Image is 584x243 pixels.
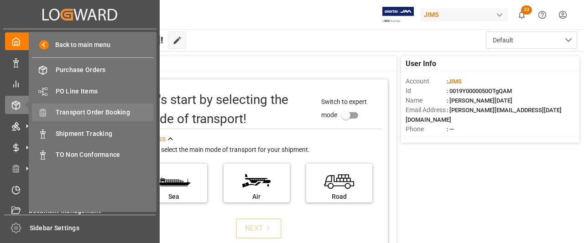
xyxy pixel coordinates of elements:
[447,97,512,104] span: : [PERSON_NAME][DATE]
[141,90,313,129] div: Let's start by selecting the mode of transport!
[228,192,285,202] div: Air
[447,78,462,85] span: :
[493,36,513,45] span: Default
[311,192,368,202] div: Road
[406,77,447,86] span: Account
[406,96,447,105] span: Name
[5,202,155,220] a: Document Management
[486,31,577,49] button: open menu
[56,108,154,117] span: Transport Order Booking
[511,5,532,25] button: show 33 new notifications
[447,126,454,133] span: : —
[49,40,110,50] span: Back to main menu
[56,65,154,75] span: Purchase Orders
[5,181,155,198] a: Timeslot Management V2
[56,129,154,139] span: Shipment Tracking
[521,5,532,15] span: 33
[448,78,462,85] span: JIMS
[236,218,282,238] button: NEXT
[447,135,469,142] span: : Shipper
[321,98,367,119] span: Switch to expert mode
[382,7,414,23] img: Exertis%20JAM%20-%20Email%20Logo.jpg_1722504956.jpg
[406,58,436,69] span: User Info
[5,75,155,93] a: My Reports
[32,82,153,100] a: PO Line Items
[32,124,153,142] a: Shipment Tracking
[406,134,447,144] span: Account Type
[406,105,447,115] span: Email Address
[420,8,508,21] div: JIMS
[447,88,512,94] span: : 0019Y0000050OTgQAM
[406,107,562,123] span: : [PERSON_NAME][EMAIL_ADDRESS][DATE][DOMAIN_NAME]
[32,146,153,164] a: TO Non Conformance
[146,192,203,202] div: Sea
[245,223,273,234] div: NEXT
[420,6,511,23] button: JIMS
[141,145,381,155] div: Please select the main mode of transport for your shipment.
[532,5,553,25] button: Help Center
[32,61,153,79] a: Purchase Orders
[406,86,447,96] span: Id
[406,124,447,134] span: Phone
[56,150,154,160] span: TO Non Conformance
[5,53,155,71] a: Data Management
[30,223,156,233] span: Sidebar Settings
[56,87,154,96] span: PO Line Items
[5,32,155,50] a: My Cockpit
[32,103,153,121] a: Transport Order Booking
